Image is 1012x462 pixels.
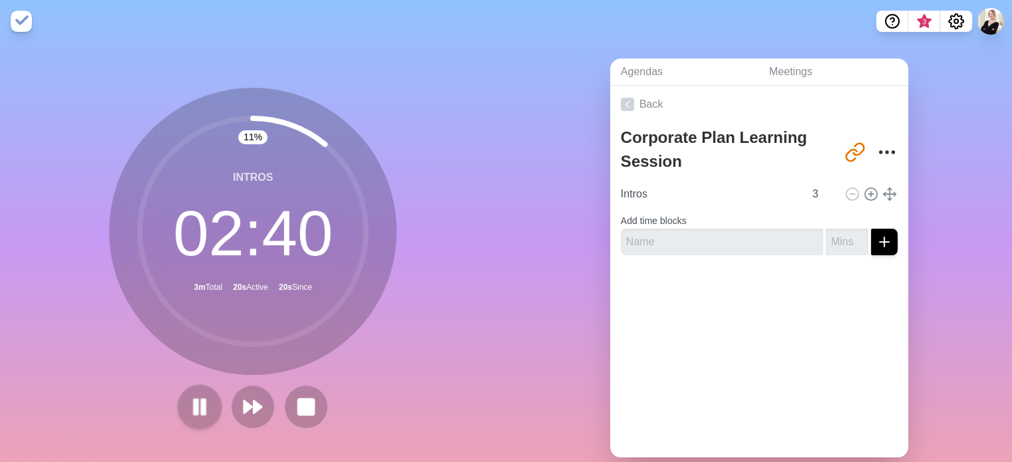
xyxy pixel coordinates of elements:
span: 3 [919,17,929,27]
button: Help [876,11,908,32]
button: Share link [842,139,868,166]
a: Agendas [610,58,759,86]
button: Settings [940,11,972,32]
input: Mins [807,181,839,207]
img: timeblocks logo [11,11,32,32]
a: Meetings [759,58,908,86]
button: What’s new [908,11,940,32]
label: Add time blocks [621,215,687,226]
input: Name [615,181,804,207]
button: More [874,139,900,166]
input: Mins [826,229,868,255]
input: Name [621,229,823,255]
a: Back [610,86,908,123]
